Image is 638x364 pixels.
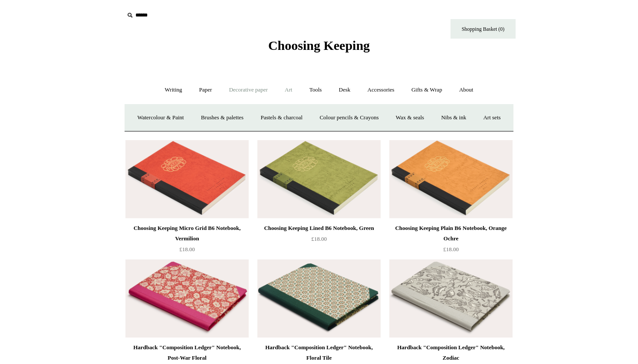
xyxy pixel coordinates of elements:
[179,246,195,253] span: £18.00
[312,106,386,129] a: Colour pencils & Crayons
[125,140,249,218] img: Choosing Keeping Micro Grid B6 Notebook, Vermilion
[193,106,251,129] a: Brushes & palettes
[451,79,481,102] a: About
[404,79,450,102] a: Gifts & Wrap
[125,140,249,218] a: Choosing Keeping Micro Grid B6 Notebook, Vermilion Choosing Keeping Micro Grid B6 Notebook, Vermi...
[125,259,249,338] a: Hardback "Composition Ledger" Notebook, Post-War Floral Hardback "Composition Ledger" Notebook, P...
[475,106,508,129] a: Art sets
[331,79,358,102] a: Desk
[433,106,474,129] a: Nibs & ink
[389,259,513,338] img: Hardback "Composition Ledger" Notebook, Zodiac
[391,342,510,363] div: Hardback "Composition Ledger" Notebook, Zodiac
[389,140,513,218] img: Choosing Keeping Plain B6 Notebook, Orange Ochre
[129,106,191,129] a: Watercolour & Paint
[221,79,276,102] a: Decorative paper
[191,79,220,102] a: Paper
[277,79,300,102] a: Art
[389,223,513,259] a: Choosing Keeping Plain B6 Notebook, Orange Ochre £18.00
[451,19,516,39] a: Shopping Basket (0)
[268,45,370,51] a: Choosing Keeping
[125,223,249,259] a: Choosing Keeping Micro Grid B6 Notebook, Vermilion £18.00
[260,342,378,363] div: Hardback "Composition Ledger" Notebook, Floral Tile
[391,223,510,244] div: Choosing Keeping Plain B6 Notebook, Orange Ochre
[389,140,513,218] a: Choosing Keeping Plain B6 Notebook, Orange Ochre Choosing Keeping Plain B6 Notebook, Orange Ochre
[268,38,370,52] span: Choosing Keeping
[360,79,402,102] a: Accessories
[128,223,247,244] div: Choosing Keeping Micro Grid B6 Notebook, Vermilion
[257,259,381,338] a: Hardback "Composition Ledger" Notebook, Floral Tile Hardback "Composition Ledger" Notebook, Flora...
[128,342,247,363] div: Hardback "Composition Ledger" Notebook, Post-War Floral
[157,79,190,102] a: Writing
[389,259,513,338] a: Hardback "Composition Ledger" Notebook, Zodiac Hardback "Composition Ledger" Notebook, Zodiac
[257,259,381,338] img: Hardback "Composition Ledger" Notebook, Floral Tile
[253,106,310,129] a: Pastels & charcoal
[260,223,378,233] div: Choosing Keeping Lined B6 Notebook, Green
[443,246,459,253] span: £18.00
[302,79,330,102] a: Tools
[257,223,381,259] a: Choosing Keeping Lined B6 Notebook, Green £18.00
[257,140,381,218] a: Choosing Keeping Lined B6 Notebook, Green Choosing Keeping Lined B6 Notebook, Green
[388,106,432,129] a: Wax & seals
[125,259,249,338] img: Hardback "Composition Ledger" Notebook, Post-War Floral
[257,140,381,218] img: Choosing Keeping Lined B6 Notebook, Green
[311,236,327,242] span: £18.00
